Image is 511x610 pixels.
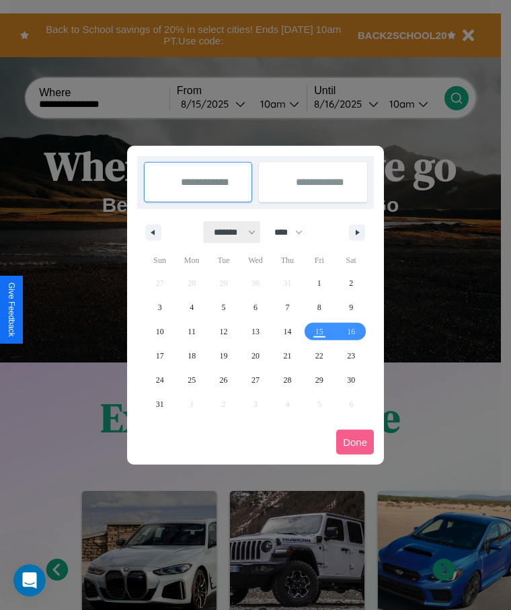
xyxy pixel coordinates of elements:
button: 1 [303,271,335,295]
span: 13 [251,319,260,344]
button: 21 [272,344,303,368]
span: 23 [347,344,355,368]
button: 17 [144,344,175,368]
span: 22 [315,344,323,368]
button: 5 [208,295,239,319]
button: 22 [303,344,335,368]
span: Tue [208,250,239,271]
button: 24 [144,368,175,392]
span: 14 [283,319,291,344]
button: 3 [144,295,175,319]
button: 14 [272,319,303,344]
button: 15 [303,319,335,344]
div: Give Feedback [7,282,16,337]
span: 20 [251,344,260,368]
span: Mon [175,250,207,271]
button: 20 [239,344,271,368]
button: 8 [303,295,335,319]
span: 30 [347,368,355,392]
span: 25 [188,368,196,392]
span: 10 [156,319,164,344]
button: 9 [336,295,367,319]
span: 19 [220,344,228,368]
span: 8 [317,295,321,319]
button: 10 [144,319,175,344]
span: 24 [156,368,164,392]
span: 11 [188,319,196,344]
button: 26 [208,368,239,392]
span: 4 [190,295,194,319]
span: Fri [303,250,335,271]
span: Sat [336,250,367,271]
span: 6 [253,295,258,319]
span: 5 [222,295,226,319]
button: 25 [175,368,207,392]
button: 29 [303,368,335,392]
button: 13 [239,319,271,344]
span: Wed [239,250,271,271]
button: 27 [239,368,271,392]
span: 31 [156,392,164,416]
button: 12 [208,319,239,344]
button: 30 [336,368,367,392]
span: 26 [220,368,228,392]
button: 18 [175,344,207,368]
iframe: Intercom live chat [13,564,46,597]
span: 7 [285,295,289,319]
button: 2 [336,271,367,295]
span: 17 [156,344,164,368]
span: 21 [283,344,291,368]
button: 28 [272,368,303,392]
span: 28 [283,368,291,392]
span: 3 [158,295,162,319]
button: 4 [175,295,207,319]
button: 16 [336,319,367,344]
button: 11 [175,319,207,344]
button: Done [336,430,374,455]
span: 1 [317,271,321,295]
button: 6 [239,295,271,319]
span: 9 [349,295,353,319]
span: 27 [251,368,260,392]
button: 7 [272,295,303,319]
span: 18 [188,344,196,368]
span: 12 [220,319,228,344]
span: 15 [315,319,323,344]
span: 16 [347,319,355,344]
span: Sun [144,250,175,271]
span: Thu [272,250,303,271]
span: 29 [315,368,323,392]
span: 2 [349,271,353,295]
button: 31 [144,392,175,416]
button: 19 [208,344,239,368]
button: 23 [336,344,367,368]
